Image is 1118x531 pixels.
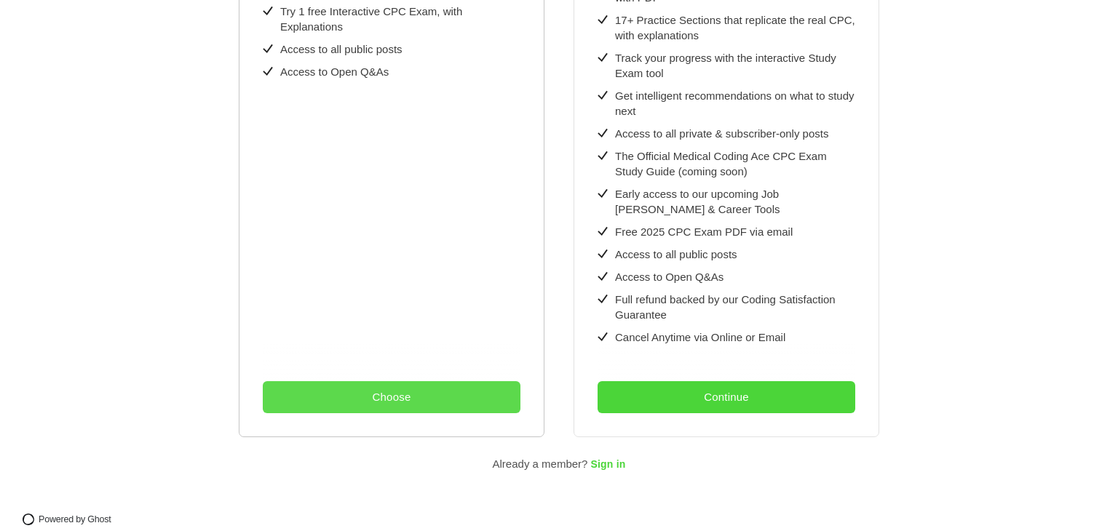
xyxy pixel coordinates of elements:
[615,12,855,43] div: 17+ Practice Sections that replicate the real CPC, with explanations
[615,292,855,322] div: Full refund backed by our Coding Satisfaction Guarantee
[17,509,124,530] a: Powered by Ghost
[493,455,588,474] div: Already a member?
[615,126,828,141] div: Access to all private & subscriber-only posts
[590,459,625,471] span: Sign in
[280,4,520,34] div: Try 1 free Interactive CPC Exam, with Explanations
[263,381,520,413] button: Choose
[615,269,723,284] div: Access to Open Q&As
[615,247,737,262] div: Access to all public posts
[590,455,625,474] button: Sign in
[615,88,855,119] div: Get intelligent recommendations on what to study next
[615,148,855,179] div: The Official Medical Coding Ace CPC Exam Study Guide (coming soon)
[615,186,855,217] div: Early access to our upcoming Job [PERSON_NAME] & Career Tools
[598,381,855,413] button: Continue
[615,224,793,239] div: Free 2025 CPC Exam PDF via email
[280,64,389,79] div: Access to Open Q&As
[280,41,403,57] div: Access to all public posts
[615,330,785,345] div: Cancel Anytime via Online or Email
[615,50,855,81] div: Track your progress with the interactive Study Exam tool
